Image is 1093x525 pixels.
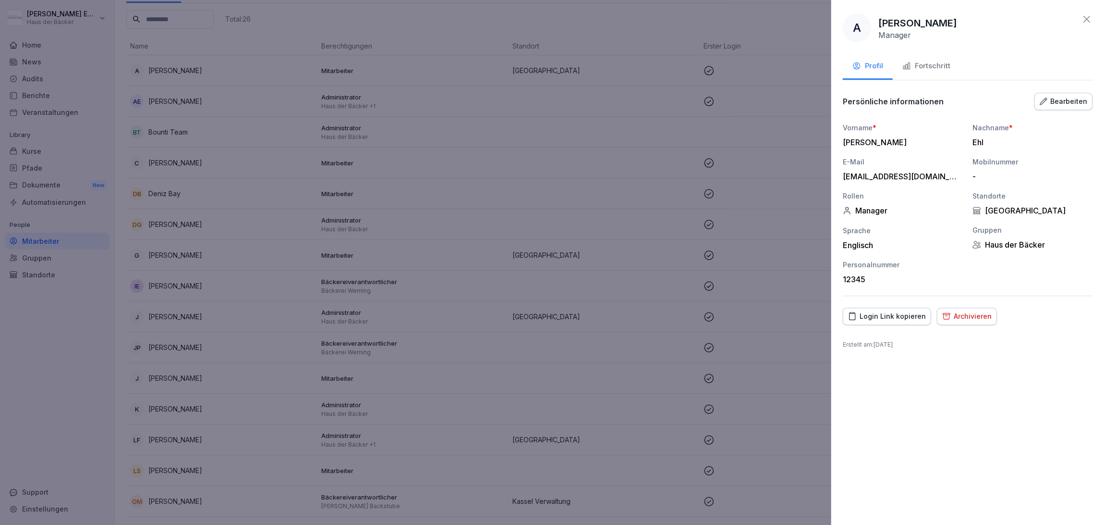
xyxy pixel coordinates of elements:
div: Archivieren [942,311,991,322]
div: Vorname [842,123,962,133]
div: Nachname [972,123,1092,133]
button: Archivieren [936,308,996,325]
div: Rollen [842,191,962,201]
div: - [972,172,1087,181]
button: Login Link kopieren [842,308,931,325]
div: A [842,13,871,42]
button: Fortschritt [892,54,959,80]
p: [PERSON_NAME] [878,16,957,30]
button: Profil [842,54,892,80]
div: Login Link kopieren [848,311,925,322]
div: Haus der Bäcker [972,240,1092,250]
p: Erstellt am : [DATE] [842,340,1092,349]
div: Ehl [972,137,1087,147]
div: Sprache [842,225,962,236]
button: Bearbeiten [1034,93,1092,110]
div: Bearbeiten [1039,96,1087,107]
div: Englisch [842,240,962,250]
div: Manager [842,206,962,215]
div: E-Mail [842,157,962,167]
div: [EMAIL_ADDRESS][DOMAIN_NAME] [842,172,958,181]
div: Gruppen [972,225,1092,235]
div: Fortschritt [902,61,950,72]
p: Manager [878,30,911,40]
div: Personalnummer [842,260,962,270]
div: Standorte [972,191,1092,201]
p: Persönliche informationen [842,97,943,106]
div: [PERSON_NAME] [842,137,958,147]
div: [GEOGRAPHIC_DATA] [972,206,1092,215]
div: Profil [852,61,883,72]
div: 12345 [842,275,958,284]
div: Mobilnummer [972,157,1092,167]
